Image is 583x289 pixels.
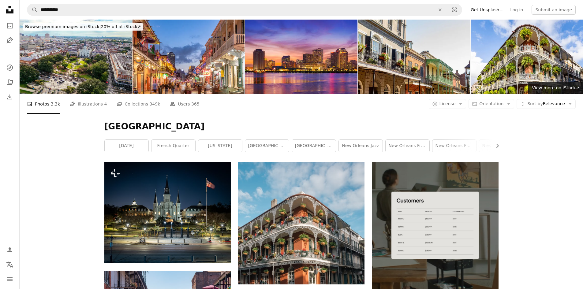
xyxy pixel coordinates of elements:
button: License [429,99,466,109]
img: a tall building with a balcony and flowers on the balconies [238,162,364,284]
a: Collections 349k [117,94,160,114]
img: file-1747939376688-baf9a4a454ffimage [372,162,498,288]
button: Orientation [469,99,514,109]
a: Browse premium images on iStock|20% off at iStock↗ [20,20,147,34]
span: Sort by [527,101,543,106]
form: Find visuals sitewide [27,4,462,16]
button: Clear [433,4,447,16]
a: Explore [4,61,16,74]
a: View more on iStock↗ [528,82,583,94]
span: View more on iStock ↗ [532,85,579,90]
img: Pubs and bars with neon lights in the French Quarter, downtown New Orleans [133,20,245,94]
span: 349k [149,101,160,107]
a: Photos [4,20,16,32]
a: Illustrations [4,34,16,46]
span: 365 [191,101,200,107]
a: new orleans french quarter [386,140,429,152]
button: Menu [4,273,16,285]
a: [DATE] [105,140,148,152]
button: Sort byRelevance [517,99,576,109]
a: french quarter [151,140,195,152]
img: A night shot of buildings and the Flag of the USA in New Orleans [104,162,231,263]
a: Get Unsplash+ [467,5,506,15]
a: Users 365 [170,94,199,114]
img: Aerial View of Jackson Square, along Decatur St, New Orleans, Louisiana, USA in Summer [20,20,132,94]
button: Submit an image [532,5,576,15]
span: Browse premium images on iStock | [25,24,101,29]
a: [GEOGRAPHIC_DATA] skyline [292,140,336,152]
img: New Orleans Waterfront Skyline At Dusk With Orange Blue Sky [245,20,357,94]
a: a tall building with a balcony and flowers on the balconies [238,220,364,226]
h1: [GEOGRAPHIC_DATA] [104,121,499,132]
span: License [439,101,456,106]
a: new orleans food [432,140,476,152]
a: Collections [4,76,16,88]
a: [US_STATE] [198,140,242,152]
button: Language [4,258,16,271]
img: New Orleans, Louisiana in Mardi Gras Carnival Celebrations. Colorful balconies decorating the his... [358,20,470,94]
span: 4 [104,101,107,107]
button: Search Unsplash [27,4,38,16]
a: new orleans [DATE] [479,140,523,152]
a: Log in / Sign up [4,244,16,256]
a: [GEOGRAPHIC_DATA] [245,140,289,152]
a: A night shot of buildings and the Flag of the USA in New Orleans [104,210,231,215]
button: scroll list to the right [492,140,499,152]
a: Download History [4,91,16,103]
a: Log in [506,5,527,15]
a: Illustrations 4 [70,94,107,114]
span: Relevance [527,101,565,107]
img: old french building with typical iron balconies in the french quarter in New Orleans, Louisiana [471,20,583,94]
span: 20% off at iStock ↗ [25,24,141,29]
span: Orientation [479,101,503,106]
a: new orleans jazz [339,140,383,152]
button: Visual search [447,4,462,16]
